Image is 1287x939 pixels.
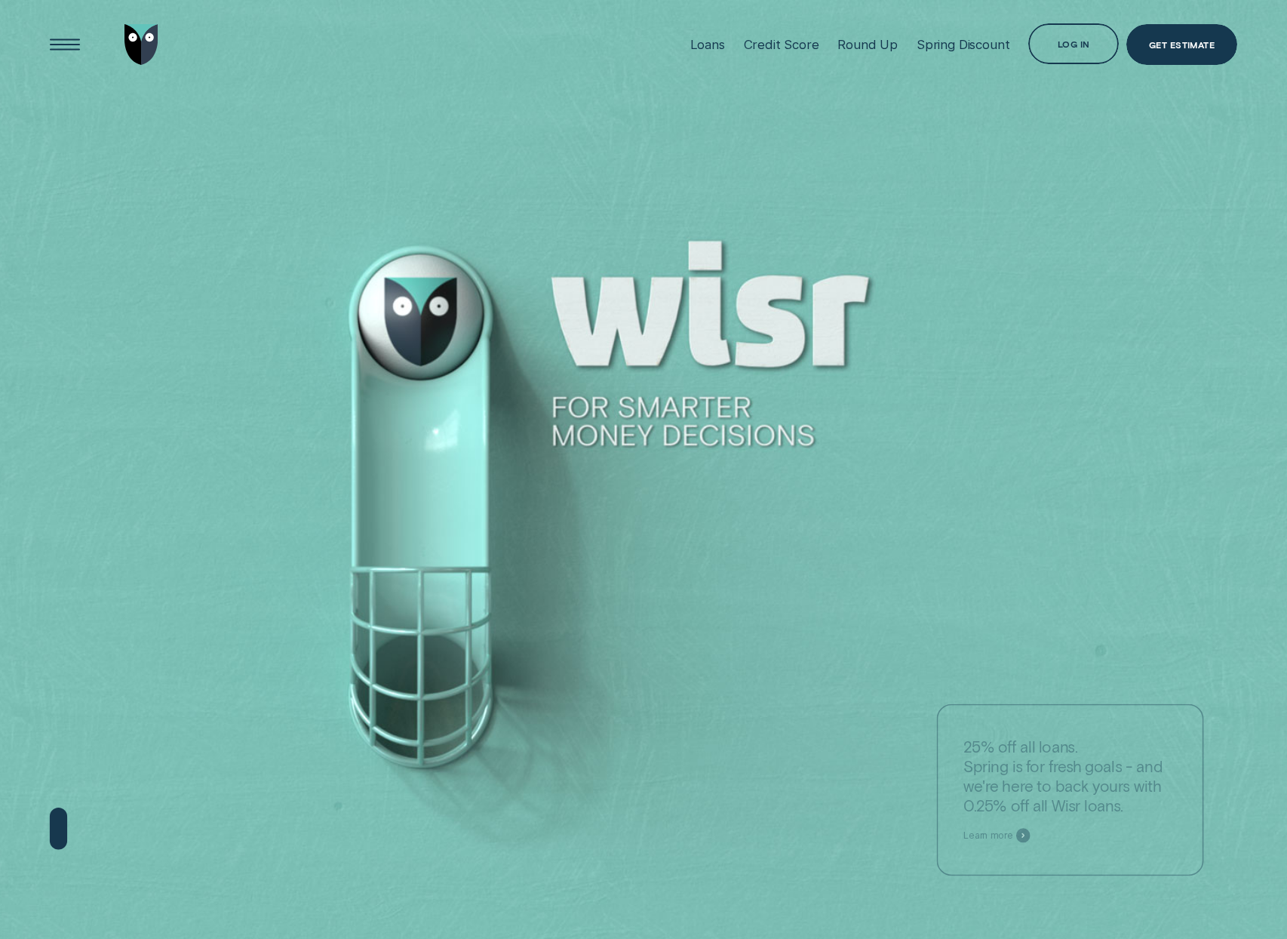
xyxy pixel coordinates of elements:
[45,24,85,65] button: Open Menu
[690,37,725,52] div: Loans
[1126,24,1238,65] a: Get Estimate
[1028,23,1119,64] button: Log in
[917,37,1009,52] div: Spring Discount
[937,704,1204,876] a: 25% off all loans.Spring is for fresh goals - and we're here to back yours with 0.25% off all Wis...
[837,37,898,52] div: Round Up
[744,37,819,52] div: Credit Score
[963,737,1176,814] p: 25% off all loans. Spring is for fresh goals - and we're here to back yours with 0.25% off all Wi...
[963,830,1012,842] span: Learn more
[124,24,158,65] img: Wisr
